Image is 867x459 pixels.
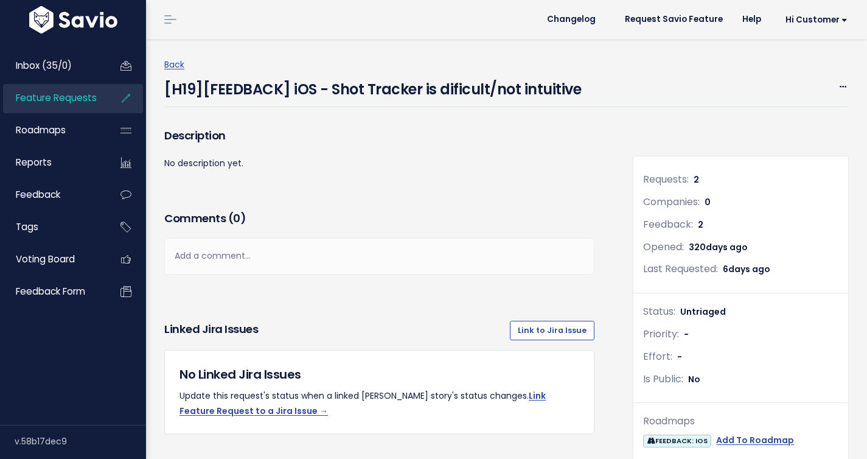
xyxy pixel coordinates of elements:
[643,172,689,186] span: Requests:
[643,349,672,363] span: Effort:
[164,238,594,274] div: Add a comment...
[3,52,101,80] a: Inbox (35/0)
[643,372,683,386] span: Is Public:
[3,149,101,177] a: Reports
[179,365,579,384] h5: No Linked Jira Issues
[3,278,101,306] a: Feedback form
[16,59,72,72] span: Inbox (35/0)
[3,181,101,209] a: Feedback
[677,351,682,363] span: -
[16,253,75,265] span: Voting Board
[3,84,101,112] a: Feature Requests
[689,241,748,253] span: 320
[164,321,258,340] h3: Linked Jira issues
[164,58,184,71] a: Back
[164,127,594,144] h3: Description
[771,10,857,29] a: Hi Customer
[3,245,101,273] a: Voting Board
[694,173,699,186] span: 2
[643,435,711,447] span: FEEDBACK: IOS
[680,306,726,318] span: Untriaged
[3,213,101,241] a: Tags
[684,328,689,340] span: -
[643,195,700,209] span: Companies:
[705,196,711,208] span: 0
[16,188,60,201] span: Feedback
[733,10,771,29] a: Help
[16,91,97,104] span: Feature Requests
[688,373,700,385] span: No
[164,72,581,100] h4: [H19][FEEDBACK] iOS - Shot Tracker is dificult/not intuitive
[643,304,675,318] span: Status:
[547,15,596,24] span: Changelog
[643,240,684,254] span: Opened:
[26,6,120,33] img: logo-white.9d6f32f41409.svg
[615,10,733,29] a: Request Savio Feature
[716,433,794,448] a: Add To Roadmap
[16,285,85,298] span: Feedback form
[15,426,146,457] div: v.58b17dec9
[164,156,594,171] p: No description yet.
[3,116,101,144] a: Roadmaps
[16,124,66,136] span: Roadmaps
[643,413,838,430] div: Roadmaps
[510,321,594,340] a: Link to Jira Issue
[643,217,693,231] span: Feedback:
[164,210,594,227] h3: Comments ( )
[643,433,711,448] a: FEEDBACK: IOS
[643,327,679,341] span: Priority:
[728,263,770,275] span: days ago
[706,241,748,253] span: days ago
[233,211,240,226] span: 0
[16,156,52,169] span: Reports
[643,262,718,276] span: Last Requested:
[698,219,703,231] span: 2
[723,263,770,275] span: 6
[16,220,38,233] span: Tags
[785,15,848,24] span: Hi Customer
[179,388,579,419] p: Update this request's status when a linked [PERSON_NAME] story's status changes.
